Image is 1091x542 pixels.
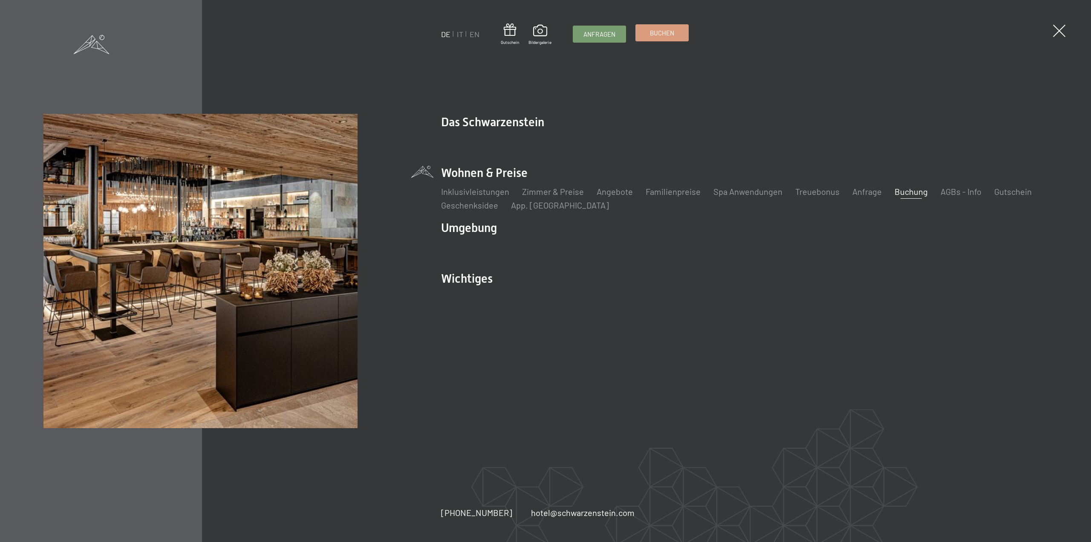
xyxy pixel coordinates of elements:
span: [PHONE_NUMBER] [441,507,512,518]
a: Anfrage [852,186,882,197]
a: Gutschein [994,186,1032,197]
a: Treuebonus [795,186,840,197]
a: Familienpreise [646,186,701,197]
span: Bildergalerie [528,39,551,45]
span: Gutschein [501,39,519,45]
a: hotel@schwarzenstein.com [531,507,635,519]
a: [PHONE_NUMBER] [441,507,512,519]
a: Inklusivleistungen [441,186,509,197]
a: DE [441,29,450,39]
img: Buchung [43,114,358,428]
a: Spa Anwendungen [713,186,782,197]
a: Zimmer & Preise [522,186,584,197]
a: Anfragen [573,26,626,42]
span: Buchen [650,29,674,38]
a: Bildergalerie [528,25,551,45]
a: Angebote [597,186,633,197]
span: Anfragen [583,30,615,39]
a: Buchen [636,25,688,41]
a: Geschenksidee [441,200,498,210]
a: Buchung [895,186,928,197]
a: Gutschein [501,23,519,45]
a: IT [457,29,463,39]
a: App. [GEOGRAPHIC_DATA] [511,200,609,210]
a: AGBs - Info [941,186,981,197]
a: EN [470,29,479,39]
